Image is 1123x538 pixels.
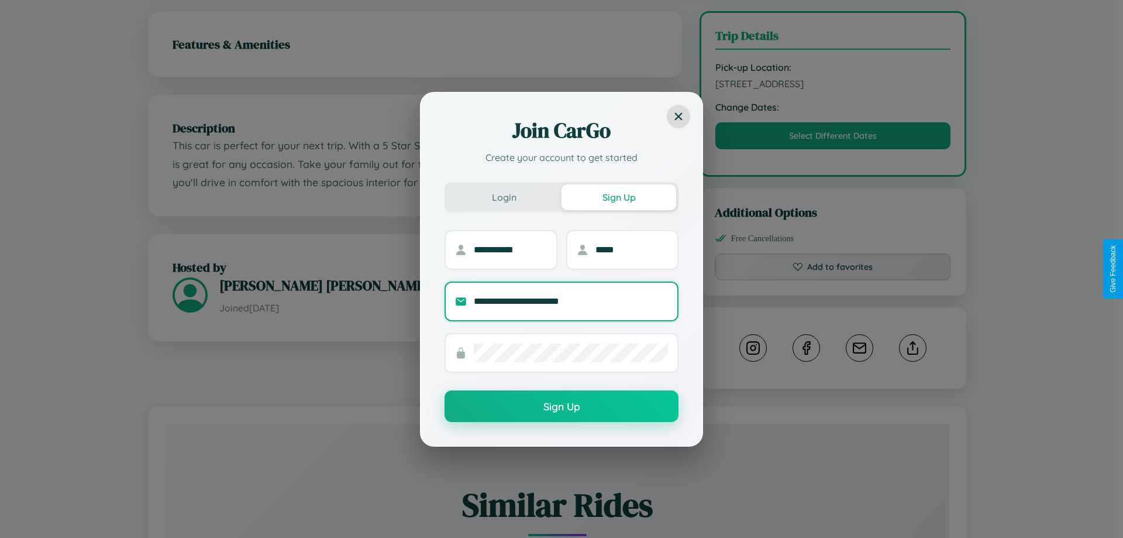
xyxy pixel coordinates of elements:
[447,184,561,210] button: Login
[445,390,678,422] button: Sign Up
[1109,245,1117,293] div: Give Feedback
[445,116,678,145] h2: Join CarGo
[445,150,678,165] p: Create your account to get started
[561,184,676,210] button: Sign Up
